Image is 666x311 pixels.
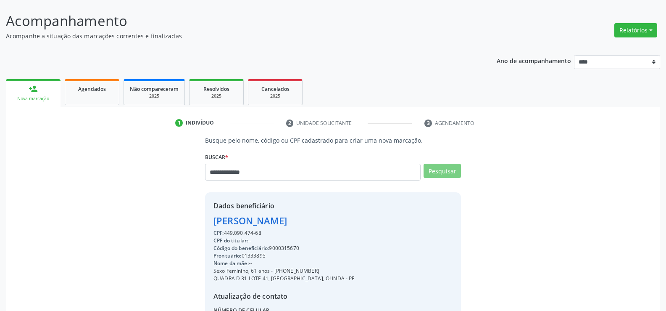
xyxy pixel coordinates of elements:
[213,237,248,244] span: CPF do titular:
[213,229,355,237] div: 449.090.474-68
[254,93,296,99] div: 2025
[205,151,228,164] label: Buscar
[186,119,214,127] div: Indivíduo
[213,245,355,252] div: 9000315670
[497,55,571,66] p: Ano de acompanhamento
[29,84,38,93] div: person_add
[213,291,355,301] div: Atualização de contato
[213,275,355,282] div: QUADRA D 31 LOTE 41, [GEOGRAPHIC_DATA], OLINDA - PE
[424,164,461,178] button: Pesquisar
[213,260,355,267] div: --
[175,119,183,127] div: 1
[614,23,657,37] button: Relatórios
[213,252,355,260] div: 01333895
[203,85,229,93] span: Resolvidos
[213,260,249,267] span: Nome da mãe:
[213,201,355,211] div: Dados beneficiário
[213,267,355,275] div: Sexo Feminino, 61 anos - [PHONE_NUMBER]
[213,237,355,245] div: --
[130,93,179,99] div: 2025
[78,85,106,93] span: Agendados
[130,85,179,93] span: Não compareceram
[6,11,464,32] p: Acompanhamento
[205,136,461,145] p: Busque pelo nome, código ou CPF cadastrado para criar uma nova marcação.
[213,214,355,228] div: [PERSON_NAME]
[6,32,464,40] p: Acompanhe a situação das marcações correntes e finalizadas
[213,252,242,259] span: Prontuário:
[261,85,290,93] span: Cancelados
[12,96,55,102] div: Nova marcação
[213,229,224,237] span: CPF:
[195,93,237,99] div: 2025
[213,245,269,252] span: Código do beneficiário:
